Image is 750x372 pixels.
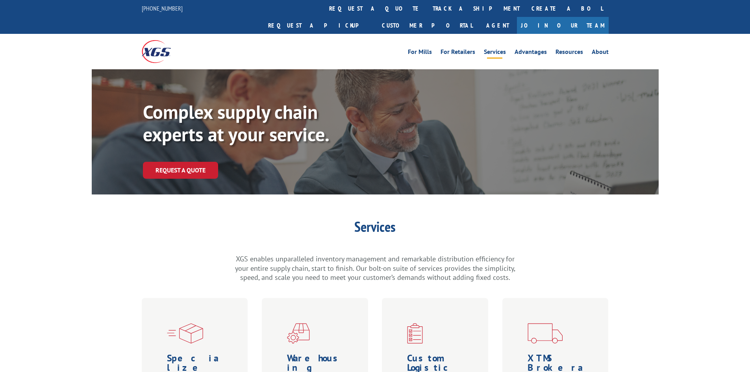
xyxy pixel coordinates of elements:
[408,49,432,57] a: For Mills
[233,220,517,238] h1: Services
[592,49,609,57] a: About
[376,17,478,34] a: Customer Portal
[143,162,218,179] a: Request a Quote
[517,17,609,34] a: Join Our Team
[484,49,506,57] a: Services
[478,17,517,34] a: Agent
[515,49,547,57] a: Advantages
[143,101,379,146] p: Complex supply chain experts at your service.
[287,323,310,344] img: xgs-icon-warehouseing-cutting-fulfillment-red
[262,17,376,34] a: Request a pickup
[407,323,423,344] img: xgs-icon-custom-logistics-solutions-red
[528,323,563,344] img: xgs-icon-transportation-forms-red
[233,254,517,282] p: XGS enables unparalleled inventory management and remarkable distribution efficiency for your ent...
[142,4,183,12] a: [PHONE_NUMBER]
[167,323,203,344] img: xgs-icon-specialized-ltl-red
[441,49,475,57] a: For Retailers
[556,49,583,57] a: Resources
